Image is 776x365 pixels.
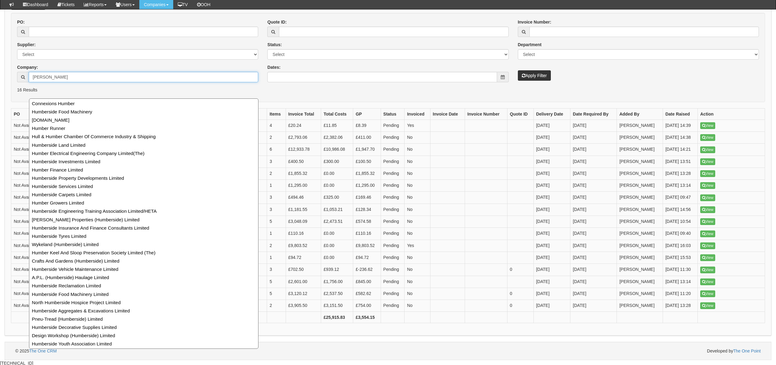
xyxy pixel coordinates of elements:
td: No [404,264,430,276]
td: [DATE] [570,131,617,143]
td: [DATE] 14:39 [663,120,697,131]
td: £1,181.55 [286,204,321,216]
a: North Humberside Hospice Project Limited [30,298,258,307]
label: Department [518,42,542,48]
label: PO: [17,19,25,25]
td: £3,120.12 [286,288,321,300]
td: [DATE] [570,144,617,156]
td: 1 [267,228,286,240]
td: Not Available [11,144,46,156]
td: [PERSON_NAME] [617,240,663,252]
td: 2 [267,300,286,312]
td: £939.12 [321,264,353,276]
a: Humberside Services Limited [30,182,258,190]
a: [DOMAIN_NAME] [30,116,258,124]
td: [DATE] 11:30 [663,264,697,276]
td: [PERSON_NAME] [617,264,663,276]
td: [DATE] [570,288,617,300]
td: No [404,276,430,288]
label: Supplier: [17,42,36,48]
td: £-236.62 [353,264,381,276]
td: £3,905.50 [286,300,321,312]
td: 0 [507,300,533,312]
td: £0.00 [321,228,353,240]
td: [PERSON_NAME] [617,228,663,240]
td: [DATE] [533,144,570,156]
a: Humberside Tyres Limited [30,232,258,240]
td: Pending [381,216,404,228]
td: [DATE] [533,300,570,312]
td: £0.00 [321,252,353,264]
td: Pending [381,168,404,179]
a: The One Point [733,348,761,353]
a: View [700,254,715,261]
th: Invoice Date [430,108,465,120]
td: £110.16 [353,228,381,240]
td: No [404,168,430,179]
td: [DATE] 13:28 [663,300,697,312]
td: Not Available [11,204,46,216]
span: © 2025 [15,348,57,353]
td: 1 [267,180,286,192]
td: Pending [381,156,404,168]
td: 3 [267,204,286,216]
td: Pending [381,120,404,131]
td: [DATE] [570,252,617,264]
td: £1,756.00 [321,276,353,288]
a: View [700,134,715,141]
a: View [700,146,715,153]
td: Pending [381,131,404,143]
td: No [404,131,430,143]
a: View [700,218,715,225]
td: Pending [381,240,404,252]
td: 5 [267,288,286,300]
td: £574.58 [353,216,381,228]
td: 2 [267,240,286,252]
a: Humber Finance Limited [30,166,258,174]
td: [DATE] [533,276,570,288]
td: Pending [381,204,404,216]
td: [DATE] [533,216,570,228]
td: £582.62 [353,288,381,300]
a: Design Workshop (Humberside) Limited [30,331,258,340]
td: £1,295.00 [353,180,381,192]
td: [DATE] 13:51 [663,156,697,168]
td: 3 [267,192,286,204]
td: £0.00 [321,168,353,179]
td: [DATE] [570,300,617,312]
td: [DATE] [570,228,617,240]
a: Humberside Engineering Training Association Limited/HETA [30,207,258,215]
td: £9,803.52 [286,240,321,252]
a: View [700,194,715,201]
a: Humberside Vehicle Maintenance Limited [30,265,258,273]
td: [PERSON_NAME] [617,204,663,216]
td: [PERSON_NAME] [617,300,663,312]
th: Status [381,108,404,120]
a: Humberside Reclamation Limited [30,282,258,290]
td: £702.50 [286,264,321,276]
td: 1 [267,252,286,264]
td: Pending [381,288,404,300]
td: £94.72 [353,252,381,264]
td: Not Available [11,131,46,143]
td: [DATE] [533,156,570,168]
p: 16 Results [17,87,759,93]
a: View [700,230,715,237]
td: £1,855.32 [286,168,321,179]
td: No [404,192,430,204]
td: [DATE] [570,156,617,168]
td: Pending [381,192,404,204]
td: 3 [267,264,286,276]
td: [DATE] [570,192,617,204]
a: View [700,170,715,177]
td: No [404,252,430,264]
td: [DATE] 10:54 [663,216,697,228]
td: No [404,228,430,240]
th: Delivery Date [533,108,570,120]
td: Not Available [11,168,46,179]
td: £2,601.00 [286,276,321,288]
td: [PERSON_NAME] [617,288,663,300]
td: Not Available [11,240,46,252]
span: Developed by [707,348,761,354]
td: No [404,288,430,300]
